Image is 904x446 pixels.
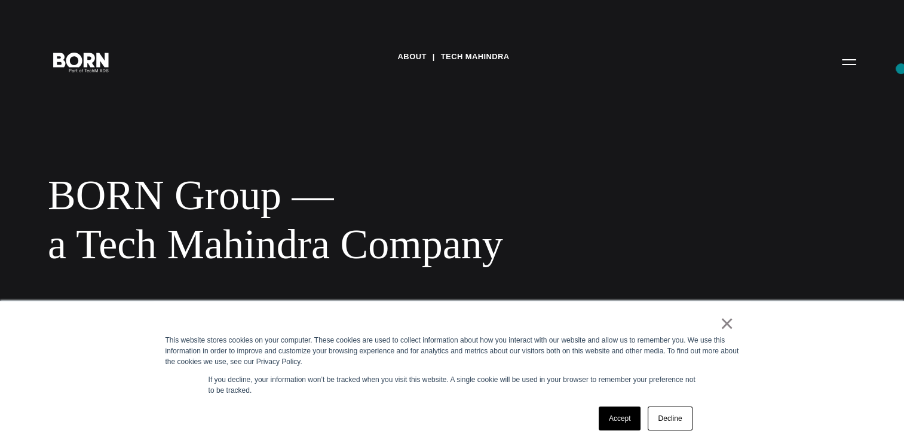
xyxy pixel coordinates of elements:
a: × [720,318,734,329]
a: About [397,48,426,66]
button: Open [835,49,863,74]
p: If you decline, your information won’t be tracked when you visit this website. A single cookie wi... [209,374,696,396]
a: Accept [599,407,641,430]
div: BORN Group — a Tech Mahindra Company [48,171,729,268]
div: This website stores cookies on your computer. These cookies are used to collect information about... [166,335,739,367]
a: Tech Mahindra [441,48,510,66]
a: Decline [648,407,692,430]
